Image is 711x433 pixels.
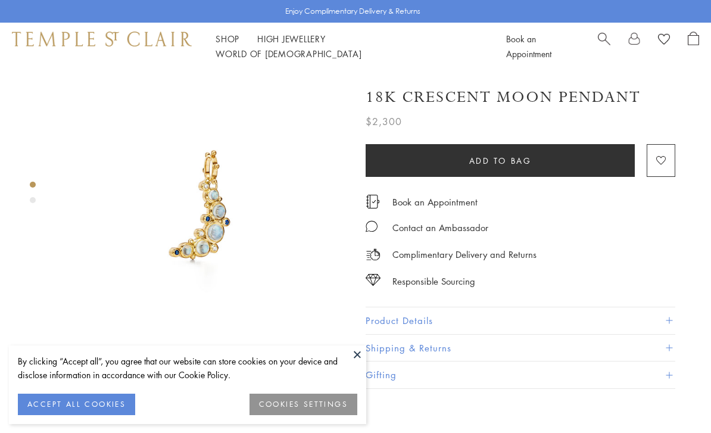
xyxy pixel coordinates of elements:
img: icon_sourcing.svg [366,274,381,286]
span: $2,300 [366,114,402,129]
p: Complimentary Delivery and Returns [392,247,537,262]
img: icon_delivery.svg [366,247,381,262]
iframe: Gorgias live chat messenger [651,377,699,421]
img: icon_appointment.svg [366,195,380,208]
a: View Wishlist [658,32,670,49]
a: World of [DEMOGRAPHIC_DATA]World of [DEMOGRAPHIC_DATA] [216,48,361,60]
p: Enjoy Complimentary Delivery & Returns [285,5,420,17]
a: Search [598,32,610,61]
div: Responsible Sourcing [392,274,475,289]
nav: Main navigation [216,32,479,61]
button: Product Details [366,307,675,334]
button: Add to bag [366,144,635,177]
img: Temple St. Clair [12,32,192,46]
a: ShopShop [216,33,239,45]
h1: 18K Crescent Moon Pendant [366,87,641,108]
button: ACCEPT ALL COOKIES [18,394,135,415]
button: Gifting [366,362,675,388]
img: P34840-BMSPDIS [77,70,348,341]
a: Book an Appointment [392,195,478,208]
div: By clicking “Accept all”, you agree that our website can store cookies on your device and disclos... [18,354,357,382]
button: Shipping & Returns [366,335,675,362]
div: Contact an Ambassador [392,220,488,235]
span: Add to bag [469,154,532,167]
img: MessageIcon-01_2.svg [366,220,378,232]
a: High JewelleryHigh Jewellery [257,33,326,45]
a: Open Shopping Bag [688,32,699,61]
button: COOKIES SETTINGS [250,394,357,415]
div: Product gallery navigation [30,179,36,213]
a: Book an Appointment [506,33,551,60]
